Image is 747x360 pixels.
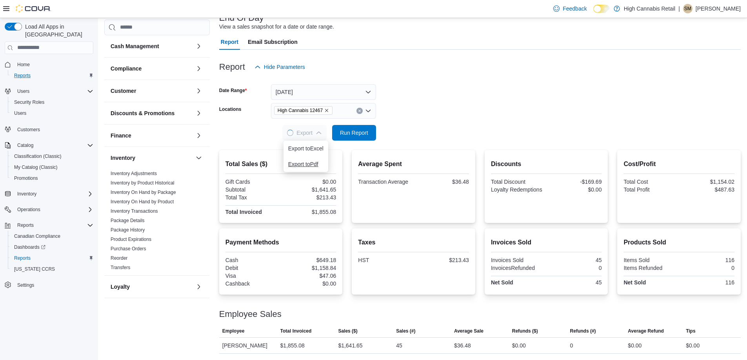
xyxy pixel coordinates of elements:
div: $1,154.02 [681,179,734,185]
a: Feedback [550,1,590,16]
div: $213.43 [415,257,469,263]
span: Inventory [14,189,93,199]
span: Tips [686,328,695,334]
span: High Cannabis 12467 [274,106,333,115]
div: InvoicesRefunded [491,265,545,271]
button: Run Report [332,125,376,141]
div: $1,641.65 [282,186,336,193]
span: Reports [14,255,31,261]
div: $47.06 [282,273,336,279]
span: Sales (#) [396,328,415,334]
span: Inventory On Hand by Product [111,199,174,205]
span: Promotions [14,175,38,181]
button: Customer [194,86,204,96]
a: Settings [14,280,37,290]
span: Sales ($) [338,328,357,334]
span: Load All Apps in [GEOGRAPHIC_DATA] [22,23,93,38]
strong: Total Invoiced [225,209,262,215]
span: Reports [14,221,93,230]
a: Dashboards [11,242,49,252]
span: Employee [222,328,245,334]
h2: Average Spent [358,159,469,169]
span: Hide Parameters [264,63,305,71]
h3: Inventory [111,154,135,162]
span: Average Sale [454,328,483,334]
span: Export [287,125,322,141]
button: Settings [2,279,96,291]
span: Inventory On Hand by Package [111,189,176,195]
div: $36.48 [454,341,471,350]
h2: Total Sales ($) [225,159,336,169]
h3: Employee Sales [219,309,282,319]
span: Reports [11,71,93,80]
button: Canadian Compliance [8,231,96,242]
h3: End Of Day [219,13,264,23]
div: 0 [548,265,602,271]
span: Settings [14,280,93,290]
button: Remove High Cannabis 12467 from selection in this group [324,108,329,113]
a: Users [11,109,29,118]
div: $0.00 [282,179,336,185]
div: 45 [396,341,402,350]
button: Catalog [2,140,96,151]
div: $1,855.08 [280,341,305,350]
button: OCM [111,305,193,313]
div: $0.00 [548,186,602,193]
a: Transfers [111,265,130,270]
h2: Invoices Sold [491,238,602,247]
h2: Payment Methods [225,238,336,247]
div: 116 [681,257,734,263]
span: Inventory Adjustments [111,170,157,177]
span: Catalog [14,141,93,150]
span: Customers [14,124,93,134]
button: Export toExcel [284,141,328,156]
button: Loyalty [194,282,204,291]
button: Loyalty [111,283,193,291]
a: Package Details [111,218,145,223]
button: Customer [111,87,193,95]
button: [US_STATE] CCRS [8,264,96,275]
div: Cashback [225,280,279,287]
span: Customers [17,127,40,133]
h3: Customer [111,87,136,95]
span: Users [14,87,93,96]
button: Inventory [14,189,40,199]
a: Inventory by Product Historical [111,180,174,186]
span: Purchase Orders [111,246,146,252]
button: Reports [8,253,96,264]
div: 45 [548,279,602,286]
a: Reports [11,71,34,80]
a: [US_STATE] CCRS [11,264,58,274]
label: Date Range [219,87,247,94]
span: Classification (Classic) [14,153,62,159]
span: Operations [14,205,93,214]
div: Loyalty Redemptions [491,186,545,193]
div: [PERSON_NAME] [219,338,277,353]
a: Dashboards [8,242,96,253]
h2: Products Sold [623,238,734,247]
button: Compliance [194,64,204,73]
button: Inventory [111,154,193,162]
span: Dashboards [14,244,45,250]
div: $649.18 [282,257,336,263]
span: Export to Excel [288,145,324,152]
a: Product Expirations [111,237,151,242]
nav: Complex example [5,56,93,311]
div: Inventory [104,169,210,275]
button: Inventory [2,188,96,199]
button: Classification (Classic) [8,151,96,162]
button: Cash Management [194,42,204,51]
span: Product Expirations [111,236,151,242]
div: Debit [225,265,279,271]
div: $213.43 [282,194,336,201]
button: Operations [14,205,44,214]
h3: Report [219,62,245,72]
button: Catalog [14,141,36,150]
div: HST [358,257,412,263]
span: Users [14,110,26,116]
span: Users [17,88,29,94]
div: Items Refunded [623,265,677,271]
div: Total Discount [491,179,545,185]
span: Inventory [17,191,36,197]
button: Cash Management [111,42,193,50]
